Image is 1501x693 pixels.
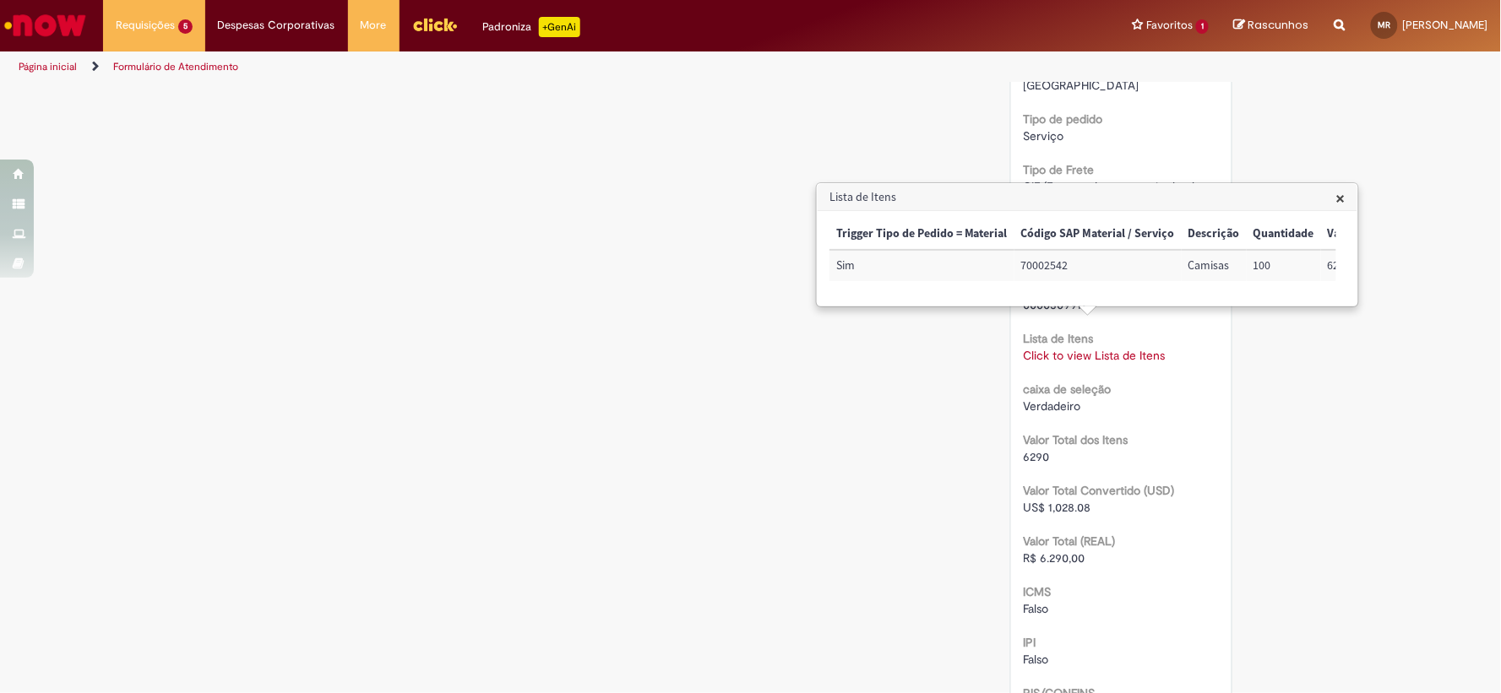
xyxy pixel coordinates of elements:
h3: Lista de Itens [818,184,1357,211]
span: × [1336,187,1346,209]
b: Tipo de Frete [1024,162,1095,177]
b: Valor Total Convertido (USD) [1024,483,1175,498]
span: 1 [1196,19,1209,34]
span: Favoritos [1146,17,1193,34]
img: click_logo_yellow_360x200.png [412,12,458,37]
div: Lista de Itens [816,182,1359,307]
span: Falso [1024,652,1049,667]
span: BR26 - F. [GEOGRAPHIC_DATA] - [GEOGRAPHIC_DATA] [1024,61,1199,93]
b: Valor Total (REAL) [1024,533,1116,549]
th: Código SAP Material / Serviço [1014,219,1182,250]
b: Valor Total dos Itens [1024,432,1128,447]
b: caixa de seleção [1024,382,1112,397]
img: ServiceNow [2,8,89,42]
span: [PERSON_NAME] [1403,18,1488,32]
span: More [361,17,387,34]
span: Serviço [1024,128,1064,143]
th: Quantidade [1247,219,1321,250]
span: Requisições [116,17,175,34]
span: Rascunhos [1248,17,1309,33]
td: Descrição: Camisas [1182,250,1247,281]
th: Trigger Tipo de Pedido = Material [829,219,1014,250]
button: Close [1336,189,1346,207]
span: R$ 6.290,00 [1024,550,1085,566]
a: Rascunhos [1234,18,1309,34]
span: 6290 [1024,449,1050,464]
b: IPI [1024,635,1036,650]
div: Padroniza [483,17,580,37]
span: 0000309912 [1024,297,1088,312]
b: ICMS [1024,584,1052,599]
b: Lista de Itens [1024,331,1094,346]
span: Verdadeiro [1024,398,1081,414]
th: Valor Unitário [1321,219,1408,250]
ul: Trilhas de página [13,51,988,83]
span: Despesas Corporativas [218,17,335,34]
span: MR [1379,19,1391,30]
td: Trigger Tipo de Pedido = Material: Sim [829,250,1014,281]
th: Descrição [1182,219,1247,250]
span: Falso [1024,601,1049,616]
p: +GenAi [539,17,580,37]
td: Quantidade: 100 [1247,250,1321,281]
a: Click to view Lista de Itens [1024,348,1166,363]
span: US$ 1,028.08 [1024,500,1091,515]
td: Valor Unitário: 62,90 [1321,250,1408,281]
a: Página inicial [19,60,77,73]
span: 5 [178,19,193,34]
b: Tipo de pedido [1024,111,1103,127]
td: Código SAP Material / Serviço: 70002542 [1014,250,1182,281]
span: CIF (Fornecedor responsável pelo frete) [1024,179,1205,211]
a: Formulário de Atendimento [113,60,238,73]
